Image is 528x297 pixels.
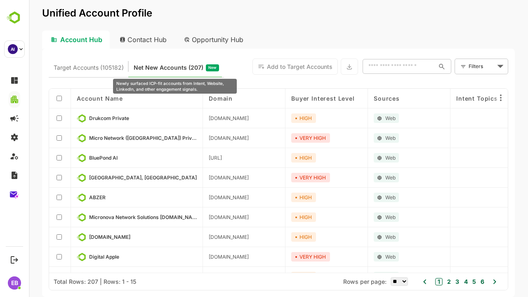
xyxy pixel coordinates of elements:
[105,62,174,73] span: Net New Accounts ( 207 )
[180,194,220,200] span: abzer.com
[180,214,220,220] span: micronova.in
[356,155,367,161] span: Web
[180,254,220,260] span: digitalapple.in
[441,277,447,286] button: 5
[180,174,220,181] span: iittp.ac.in
[13,8,123,18] p: Unified Account Profile
[180,95,204,102] span: Domain
[60,135,168,141] span: Micro Network (India) Private
[4,10,25,26] img: BambooboxLogoMark.f1c84d78b4c51b1a7b5f700c9845e183.svg
[25,278,107,285] div: Total Rows: 207 | Rows: 1 - 15
[439,58,479,75] div: Filters
[13,31,81,49] div: Account Hub
[25,62,95,73] span: Known accounts you’ve identified to target - imported from CRM, Offline upload, or promoted from ...
[60,214,168,220] span: Micronova Network Solutions Pvt.Ltd
[60,194,77,200] span: ABZER
[356,254,367,260] span: Web
[356,135,367,141] span: Web
[60,115,100,121] span: Drukcom Private
[9,254,20,265] button: Logout
[84,31,145,49] div: Contact Hub
[356,214,367,220] span: Web
[356,174,367,181] span: Web
[262,212,287,222] div: HIGH
[433,277,439,286] button: 4
[180,155,193,161] span: bluepond.ai
[262,272,287,281] div: HIGH
[262,193,287,202] div: HIGH
[48,95,94,102] span: Account Name
[450,277,455,286] button: 6
[345,95,371,102] span: Sources
[224,59,309,75] button: Add to Target Accounts
[314,278,358,285] span: Rows per page:
[356,234,367,240] span: Web
[356,115,367,121] span: Web
[180,115,220,121] span: drukcom.com
[180,135,220,141] span: micronetwork.co.in
[262,153,287,163] div: HIGH
[427,95,469,102] span: Intent Topics
[8,44,18,54] div: AI
[60,254,90,260] span: Digital Apple
[262,173,301,182] div: VERY HIGH
[406,278,414,285] button: 1
[148,31,222,49] div: Opportunity Hub
[60,234,101,240] span: Growthalix.Com
[440,62,466,71] div: Filters
[60,174,168,181] span: Indian Institute of Technology, Tirupati
[262,95,326,102] span: Buyer Interest Level
[312,59,329,75] button: Export the selected data as CSV
[424,277,430,286] button: 3
[262,113,287,123] div: HIGH
[262,232,287,242] div: HIGH
[179,62,188,73] span: New
[8,276,21,290] div: EB
[356,194,367,200] span: Web
[262,133,301,143] div: VERY HIGH
[416,277,422,286] button: 2
[262,252,301,262] div: VERY HIGH
[60,155,89,161] span: BluePond AI
[180,234,220,240] span: growthalix.com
